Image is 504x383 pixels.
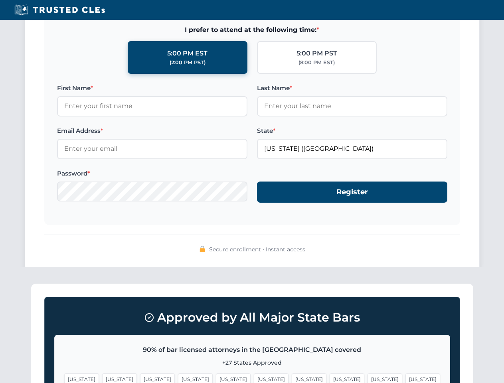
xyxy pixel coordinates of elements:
[64,358,440,367] p: +27 States Approved
[296,48,337,59] div: 5:00 PM PST
[257,182,447,203] button: Register
[12,4,107,16] img: Trusted CLEs
[57,83,247,93] label: First Name
[57,139,247,159] input: Enter your email
[57,96,247,116] input: Enter your first name
[257,126,447,136] label: State
[54,307,450,328] h3: Approved by All Major State Bars
[257,96,447,116] input: Enter your last name
[167,48,208,59] div: 5:00 PM EST
[199,246,206,252] img: 🔒
[64,345,440,355] p: 90% of bar licensed attorneys in the [GEOGRAPHIC_DATA] covered
[57,126,247,136] label: Email Address
[298,59,335,67] div: (8:00 PM EST)
[170,59,206,67] div: (2:00 PM PST)
[57,25,447,35] span: I prefer to attend at the following time:
[209,245,305,254] span: Secure enrollment • Instant access
[257,83,447,93] label: Last Name
[57,169,247,178] label: Password
[257,139,447,159] input: Florida (FL)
